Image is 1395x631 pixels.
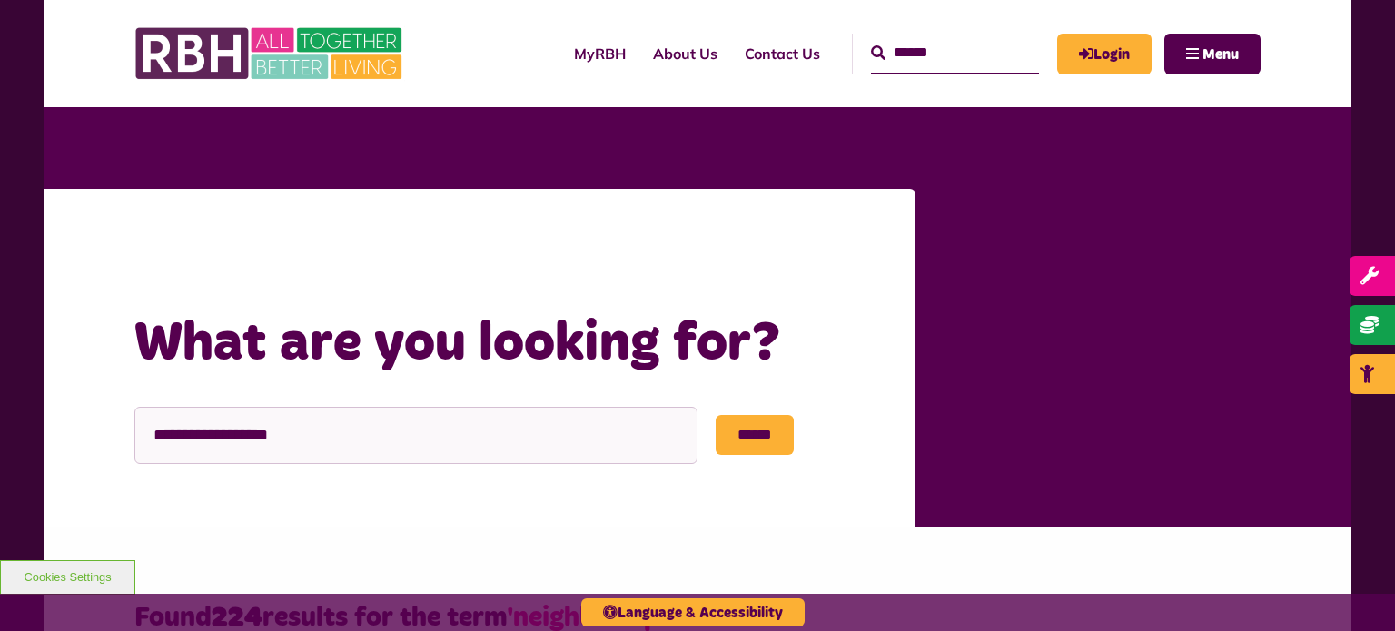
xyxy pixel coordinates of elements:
span: Menu [1202,47,1239,62]
button: Navigation [1164,34,1261,74]
img: RBH [134,18,407,89]
a: MyRBH [1057,34,1152,74]
a: About Us [639,29,731,78]
a: Home [239,240,284,261]
a: MyRBH [560,29,639,78]
a: Contact Us [731,29,834,78]
iframe: Netcall Web Assistant for live chat [1313,549,1395,631]
a: What are you looking for? [308,240,513,261]
button: Language & Accessibility [581,598,805,626]
h1: What are you looking for? [134,309,879,380]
